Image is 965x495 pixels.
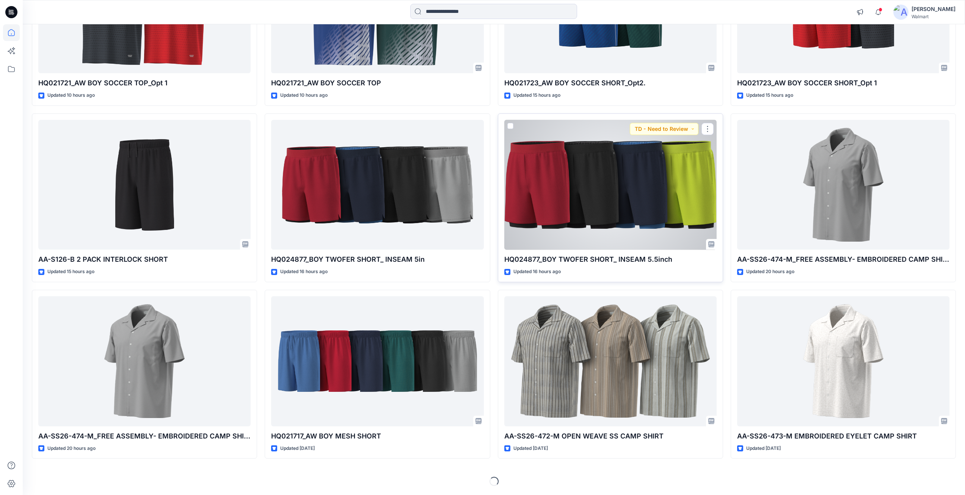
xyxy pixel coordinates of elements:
[38,78,251,88] p: HQ021721_AW BOY SOCCER TOP_Opt 1
[513,268,561,276] p: Updated 16 hours ago
[737,431,949,442] p: AA-SS26-473-M EMBROIDERED EYELET CAMP SHIRT
[280,91,328,99] p: Updated 10 hours ago
[271,296,483,426] a: HQ021717_AW BOY MESH SHORT
[737,120,949,250] a: AA-SS26-474-M_FREE ASSEMBLY- EMBROIDERED CAMP SHIRT
[504,254,717,265] p: HQ024877_BOY TWOFER SHORT_ INSEAM 5.5inch
[38,296,251,426] a: AA-SS26-474-M_FREE ASSEMBLY- EMBROIDERED CAMP SHIRT
[912,5,956,14] div: [PERSON_NAME]
[271,254,483,265] p: HQ024877_BOY TWOFER SHORT_ INSEAM 5in
[271,431,483,442] p: HQ021717_AW BOY MESH SHORT
[47,445,96,453] p: Updated 20 hours ago
[38,431,251,442] p: AA-SS26-474-M_FREE ASSEMBLY- EMBROIDERED CAMP SHIRT
[504,431,717,442] p: AA-SS26-472-M OPEN WEAVE SS CAMP SHIRT
[737,254,949,265] p: AA-SS26-474-M_FREE ASSEMBLY- EMBROIDERED CAMP SHIRT
[47,91,95,99] p: Updated 10 hours ago
[513,445,548,453] p: Updated [DATE]
[38,120,251,250] a: AA-S126-B 2 PACK INTERLOCK SHORT
[893,5,909,20] img: avatar
[504,296,717,426] a: AA-SS26-472-M OPEN WEAVE SS CAMP SHIRT
[271,78,483,88] p: HQ021721_AW BOY SOCCER TOP
[271,120,483,250] a: HQ024877_BOY TWOFER SHORT_ INSEAM 5in
[746,445,781,453] p: Updated [DATE]
[280,445,315,453] p: Updated [DATE]
[504,78,717,88] p: HQ021723_AW BOY SOCCER SHORT_Opt2.
[504,120,717,250] a: HQ024877_BOY TWOFER SHORT_ INSEAM 5.5inch
[746,91,793,99] p: Updated 15 hours ago
[737,296,949,426] a: AA-SS26-473-M EMBROIDERED EYELET CAMP SHIRT
[280,268,328,276] p: Updated 16 hours ago
[38,254,251,265] p: AA-S126-B 2 PACK INTERLOCK SHORT
[746,268,794,276] p: Updated 20 hours ago
[912,14,956,19] div: Walmart
[47,268,94,276] p: Updated 15 hours ago
[513,91,560,99] p: Updated 15 hours ago
[737,78,949,88] p: HQ021723_AW BOY SOCCER SHORT_Opt 1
